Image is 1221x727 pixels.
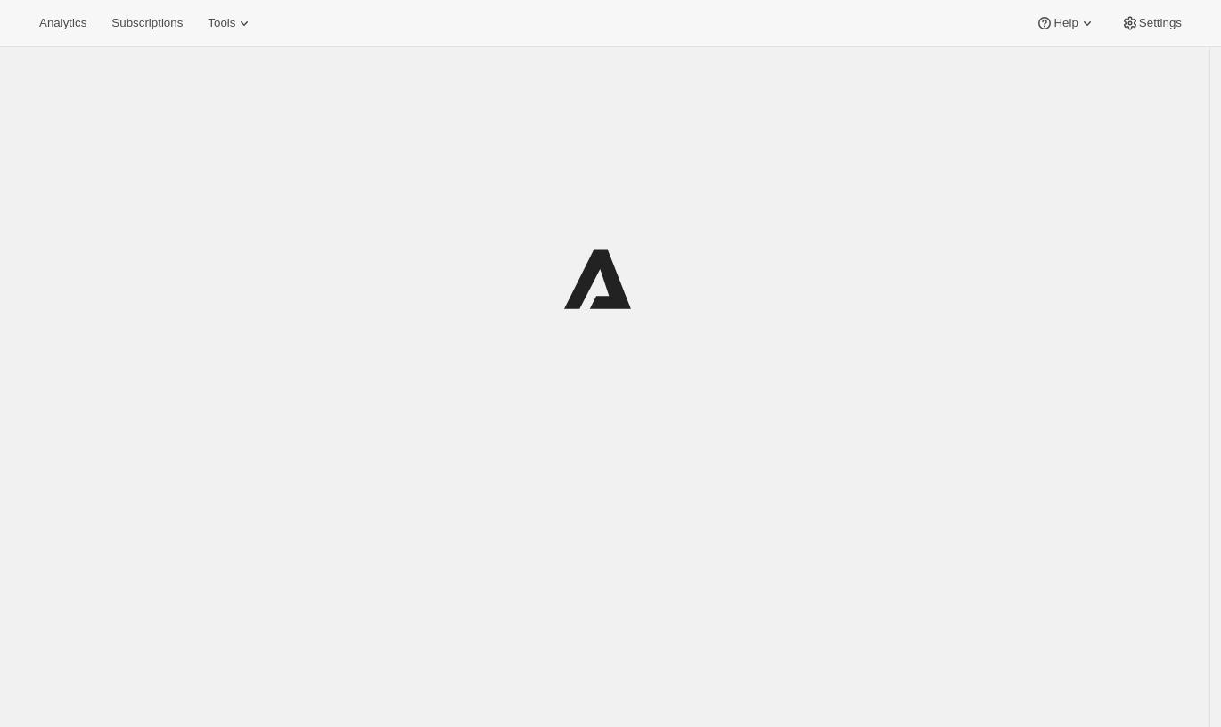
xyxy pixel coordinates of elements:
span: Settings [1139,16,1182,30]
button: Analytics [29,11,97,36]
button: Tools [197,11,264,36]
span: Help [1053,16,1078,30]
span: Tools [208,16,235,30]
button: Help [1025,11,1106,36]
span: Analytics [39,16,86,30]
button: Subscriptions [101,11,193,36]
button: Settings [1110,11,1192,36]
span: Subscriptions [111,16,183,30]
